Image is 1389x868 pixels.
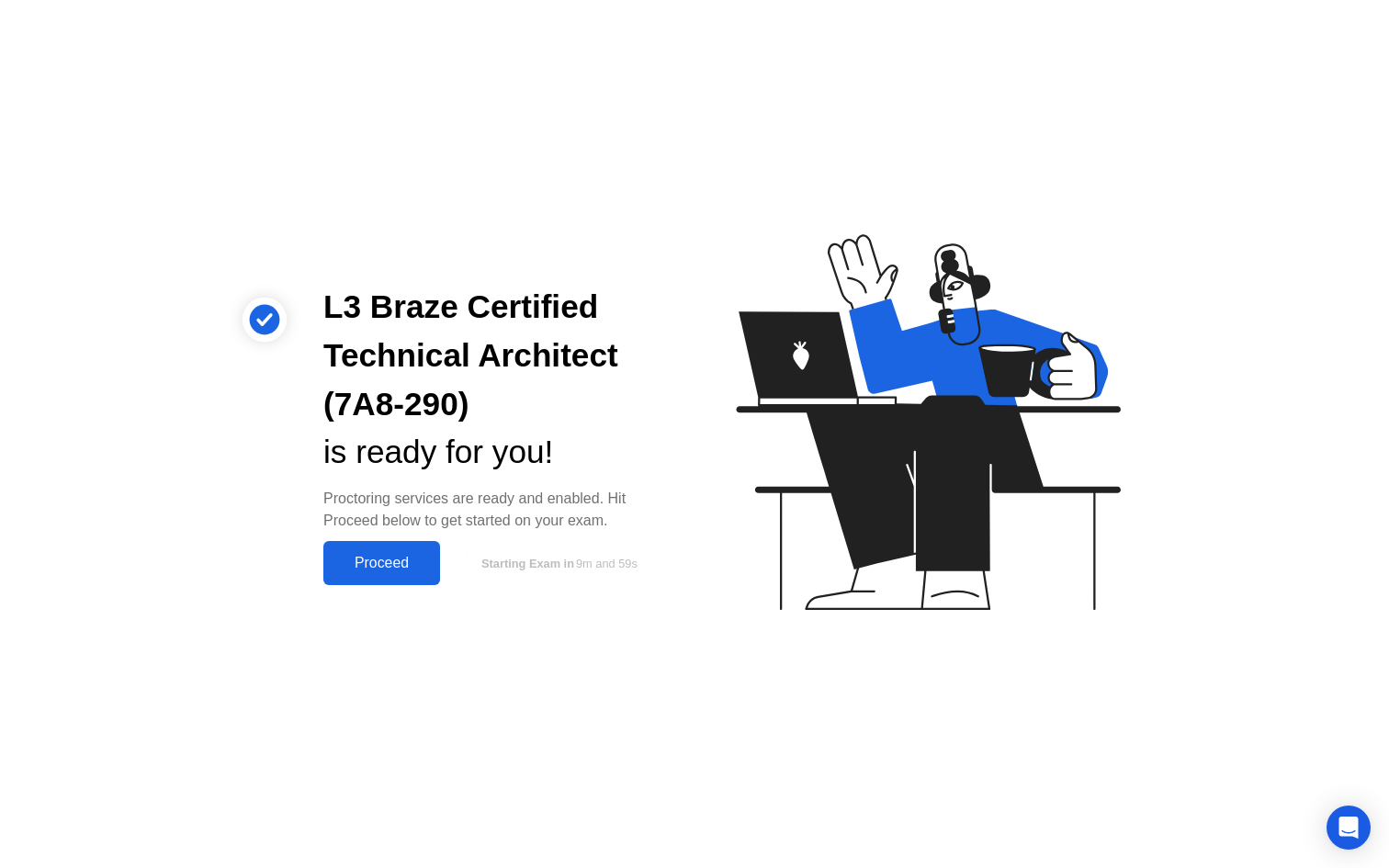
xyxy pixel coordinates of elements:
span: 9m and 59s [576,557,638,570]
div: L3 Braze Certified Technical Architect (7A8-290) [323,283,665,428]
div: Open Intercom Messenger [1327,806,1371,850]
div: Proctoring services are ready and enabled. Hit Proceed below to get started on your exam. [323,488,665,532]
div: Proceed [329,555,435,571]
div: is ready for you! [323,428,665,477]
button: Proceed [323,541,440,585]
button: Starting Exam in9m and 59s [449,546,665,581]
